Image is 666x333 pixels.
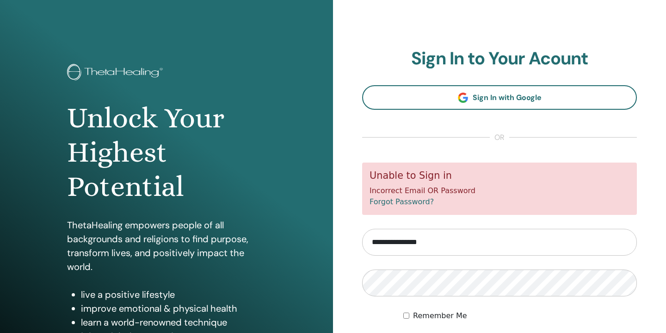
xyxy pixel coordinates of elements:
[403,310,637,321] div: Keep me authenticated indefinitely or until I manually logout
[370,197,434,206] a: Forgot Password?
[81,315,266,329] li: learn a world-renowned technique
[81,288,266,302] li: live a positive lifestyle
[370,170,629,182] h5: Unable to Sign in
[490,132,509,143] span: or
[473,93,542,102] span: Sign In with Google
[81,302,266,315] li: improve emotional & physical health
[362,48,637,69] h2: Sign In to Your Acount
[362,85,637,110] a: Sign In with Google
[67,101,266,204] h1: Unlock Your Highest Potential
[413,310,467,321] label: Remember Me
[67,218,266,274] p: ThetaHealing empowers people of all backgrounds and religions to find purpose, transform lives, a...
[362,163,637,215] div: Incorrect Email OR Password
